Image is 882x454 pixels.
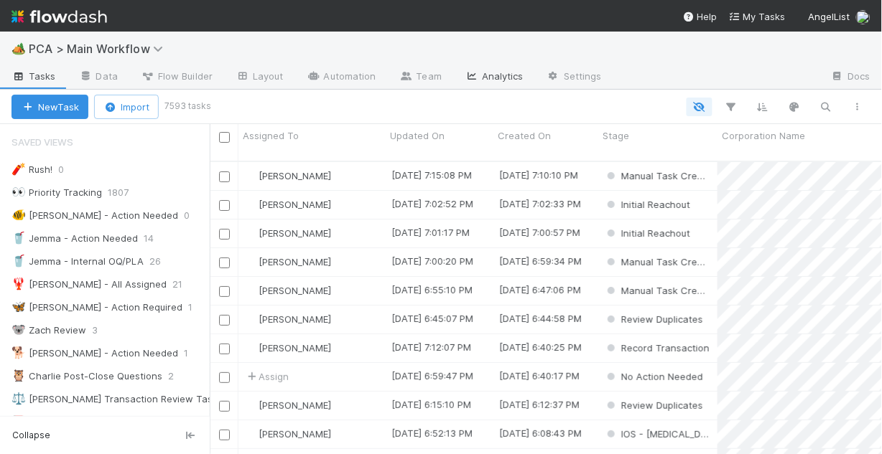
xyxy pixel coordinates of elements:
span: [PERSON_NAME] [259,256,331,268]
div: Manual Task Creation [604,169,710,183]
img: avatar_1c530150-f9f0-4fb8-9f5d-006d570d4582.png [856,10,871,24]
div: [PERSON_NAME] - Action Needed [11,344,178,362]
span: [PERSON_NAME] [259,313,331,325]
a: My Tasks [729,9,786,24]
div: [DATE] 6:47:06 PM [499,283,581,297]
img: avatar_cd4e5e5e-3003-49e5-bc76-fd776f359de9.png [245,428,256,440]
div: [DATE] 6:44:58 PM [499,311,582,326]
div: [DATE] 6:55:10 PM [391,283,473,297]
div: [PERSON_NAME] [244,226,331,240]
span: Created On [498,128,551,143]
div: [DATE] 7:10:10 PM [499,168,578,182]
span: Manual Task Creation [604,170,720,181]
div: [PERSON_NAME] [244,427,331,441]
span: 🦉 [11,369,26,382]
div: [PERSON_NAME] - All Assigned [11,275,167,293]
span: 0 [58,161,78,179]
span: 🦞 [11,278,26,290]
div: Initial Reachout [604,226,690,240]
span: Corporation Name [722,128,805,143]
span: [PERSON_NAME] [259,428,331,440]
div: Jemma - Action Needed [11,230,138,247]
span: 🥤 [11,255,26,267]
button: Import [94,95,159,119]
span: No Action Needed [604,371,703,382]
div: Rush! [11,161,52,179]
span: Saved Views [11,128,73,156]
a: Automation [295,66,388,89]
div: [DATE] 7:02:33 PM [499,197,581,211]
a: Layout [224,66,295,89]
span: Record Transaction [604,342,710,354]
span: [PERSON_NAME] [259,399,331,411]
span: Assign [244,369,289,384]
input: Toggle Row Selected [219,430,230,440]
span: 🐠 [11,209,26,221]
a: Team [388,66,453,89]
div: Initial Reachout [604,197,690,212]
span: 1807 [108,184,143,202]
div: [DATE] 7:00:20 PM [391,254,473,268]
img: avatar_09723091-72f1-4609-a252-562f76d82c66.png [245,285,256,296]
span: ⚖️ [11,392,26,405]
div: [PERSON_NAME] [244,255,331,269]
span: 14 [144,230,168,247]
div: [PERSON_NAME] [244,283,331,298]
div: Charlie Post-Close Questions [11,367,162,385]
input: Toggle Row Selected [219,200,230,211]
div: Review Duplicates [604,398,703,412]
div: [DATE] 7:02:52 PM [391,197,473,211]
span: 👀 [11,186,26,198]
small: 7593 tasks [164,100,211,113]
div: Manual Task Creation [604,255,710,269]
span: AngelList [809,11,850,22]
div: Manual Task Creation [604,283,710,298]
div: [PERSON_NAME] - Action Required [11,298,182,316]
input: Toggle Row Selected [219,344,230,354]
img: avatar_09723091-72f1-4609-a252-562f76d82c66.png [245,313,256,325]
span: [PERSON_NAME] [259,342,331,354]
span: 15 [208,413,233,431]
div: [PERSON_NAME] Post-Close Questions [11,413,203,431]
span: 🧨 [11,163,26,175]
img: avatar_dd78c015-5c19-403d-b5d7-976f9c2ba6b3.png [245,227,256,239]
div: [DATE] 6:45:07 PM [391,311,473,326]
div: [DATE] 7:12:07 PM [391,340,471,354]
div: [DATE] 6:59:47 PM [391,369,473,383]
a: Docs [820,66,882,89]
span: 🏕️ [11,42,26,55]
span: PCA > Main Workflow [29,42,170,56]
div: IOS - [MEDICAL_DATA] [604,427,710,441]
div: [DATE] 7:15:08 PM [391,168,472,182]
a: Analytics [453,66,535,89]
span: 🦋 [11,301,26,313]
span: Review Duplicates [604,399,703,411]
span: 1 [188,298,207,316]
span: 🥤 [11,232,26,244]
div: [PERSON_NAME] [244,169,331,183]
span: 1 [184,344,203,362]
div: [DATE] 6:40:25 PM [499,340,582,354]
div: [DATE] 6:12:37 PM [499,397,580,412]
input: Toggle Row Selected [219,315,230,326]
img: avatar_d89a0a80-047e-40c9-bdc2-a2d44e645fd3.png [245,170,256,181]
span: Flow Builder [141,69,213,83]
span: 🐨 [11,323,26,336]
div: [DATE] 6:59:34 PM [499,254,582,268]
div: [DATE] 6:08:43 PM [499,426,582,440]
input: Toggle Row Selected [219,286,230,297]
span: Collapse [12,429,50,442]
span: 3 [92,321,112,339]
div: [DATE] 6:40:17 PM [499,369,580,383]
div: Priority Tracking [11,184,102,202]
button: NewTask [11,95,88,119]
span: 2 [168,367,188,385]
a: Data [68,66,129,89]
div: [PERSON_NAME] [244,197,331,212]
div: [DATE] 7:01:17 PM [391,225,470,240]
span: [PERSON_NAME] [259,285,331,296]
div: Help [683,9,718,24]
div: Review Duplicates [604,312,703,326]
input: Toggle All Rows Selected [219,132,230,143]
